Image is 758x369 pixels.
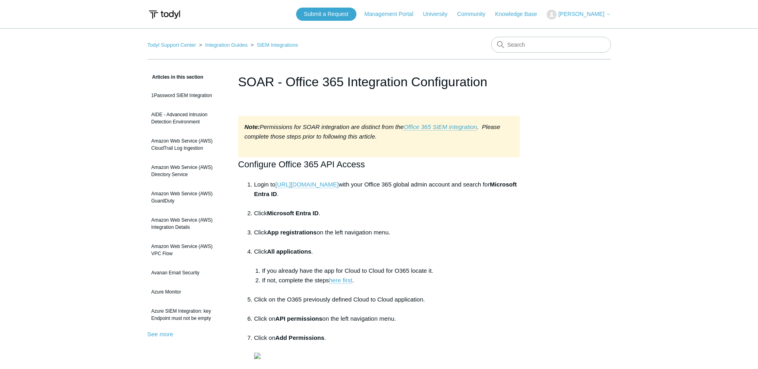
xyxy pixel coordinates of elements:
[147,133,226,156] a: Amazon Web Service (AWS) CloudTrail Log Ingestion
[254,247,520,295] li: Click .
[267,210,318,216] strong: Microsoft Entra ID
[558,11,604,17] span: [PERSON_NAME]
[275,181,338,188] a: [URL][DOMAIN_NAME]
[147,42,198,48] li: Todyl Support Center
[147,239,226,261] a: Amazon Web Service (AWS) VPC Flow
[275,315,322,322] strong: API permissions
[267,248,311,255] strong: All applications
[254,314,520,333] li: Click on on the left navigation menu.
[245,123,260,130] strong: Note:
[205,42,247,48] a: Integration Guides
[147,265,226,280] a: Avanan Email Security
[147,42,196,48] a: Todyl Support Center
[254,353,261,359] img: 28485733445395
[547,10,611,20] button: [PERSON_NAME]
[249,42,298,48] li: SIEM Integrations
[254,181,517,197] strong: Microsoft Entra ID
[329,277,352,284] a: here first
[147,107,226,129] a: AIDE - Advanced Intrusion Detection Environment
[147,331,173,337] a: See more
[147,304,226,326] a: Azure SIEM Integration: key Endpoint must not be empty
[254,208,520,228] li: Click .
[457,10,493,18] a: Community
[254,295,520,314] li: Click on the O365 previously defined Cloud to Cloud application.
[147,284,226,300] a: Azure Monitor
[491,37,611,53] input: Search
[254,228,520,247] li: Click on the left navigation menu.
[495,10,545,18] a: Knowledge Base
[262,266,520,276] li: If you already have the app for Cloud to Cloud for O365 locate it.
[267,229,316,236] strong: App registrations
[275,334,324,341] strong: Add Permissions
[296,8,356,21] a: Submit a Request
[147,74,203,80] span: Articles in this section
[404,123,477,131] a: Office 365 SIEM integration
[262,276,520,295] li: If not, complete the steps .
[423,10,455,18] a: University
[197,42,249,48] li: Integration Guides
[147,186,226,208] a: Amazon Web Service (AWS) GuardDuty
[257,42,298,48] a: SIEM Integrations
[147,212,226,235] a: Amazon Web Service (AWS) Integration Details
[364,10,421,18] a: Management Portal
[254,180,520,208] li: Login to with your Office 365 global admin account and search for .
[245,123,500,140] em: Permissions for SOAR integration are distinct from the . Please complete those steps prior to fol...
[147,160,226,182] a: Amazon Web Service (AWS) Directory Service
[238,72,520,91] h1: SOAR - Office 365 Integration Configuration
[147,7,181,22] img: Todyl Support Center Help Center home page
[147,88,226,103] a: 1Password SIEM Integration
[238,157,520,171] h2: Configure Office 365 API Access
